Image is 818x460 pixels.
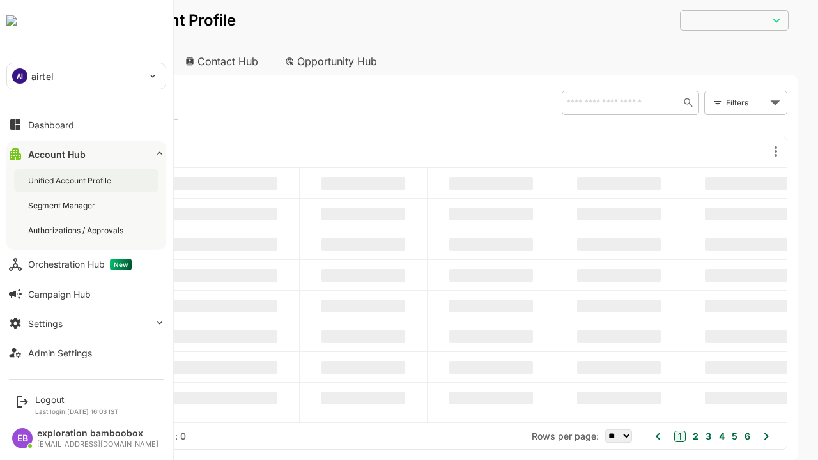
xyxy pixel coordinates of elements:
div: AIairtel [7,63,166,89]
div: [EMAIL_ADDRESS][DOMAIN_NAME] [37,440,158,448]
div: EB [12,428,33,448]
div: Dashboard [28,119,74,130]
div: Campaign Hub [28,289,91,300]
div: Logout [35,394,119,405]
div: Unified Account Profile [28,175,114,186]
div: Filters [681,96,722,109]
button: Dashboard [6,112,166,137]
span: New [110,259,132,270]
span: Known accounts you’ve identified to target - imported from CRM, Offline upload, or promoted from ... [45,96,118,113]
img: undefinedjpg [6,15,17,26]
div: Authorizations / Approvals [28,225,126,236]
span: Rows per page: [487,431,554,441]
button: Orchestration HubNew [6,252,166,277]
div: Account Hub [28,149,86,160]
button: 3 [658,429,667,443]
div: Segment Manager [28,200,98,211]
button: Admin Settings [6,340,166,365]
p: Last login: [DATE] 16:03 IST [35,408,119,415]
div: Filters [680,89,743,116]
button: Settings [6,310,166,336]
div: Opportunity Hub [230,47,344,75]
button: 2 [645,429,654,443]
button: 5 [684,429,693,443]
button: Campaign Hub [6,281,166,307]
p: airtel [31,70,54,83]
div: Account Hub [20,47,125,75]
button: 4 [671,429,680,443]
div: Total Rows: -- | Rows: 0 [38,431,141,441]
div: Orchestration Hub [28,259,132,270]
button: 1 [629,431,641,442]
div: Admin Settings [28,348,92,358]
div: Settings [28,318,63,329]
button: Account Hub [6,141,166,167]
div: exploration bamboobox [37,428,158,439]
p: Unified Account Profile [20,13,191,28]
button: 6 [697,429,706,443]
div: AI [12,68,27,84]
div: ​ [635,9,744,31]
div: Contact Hub [130,47,225,75]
